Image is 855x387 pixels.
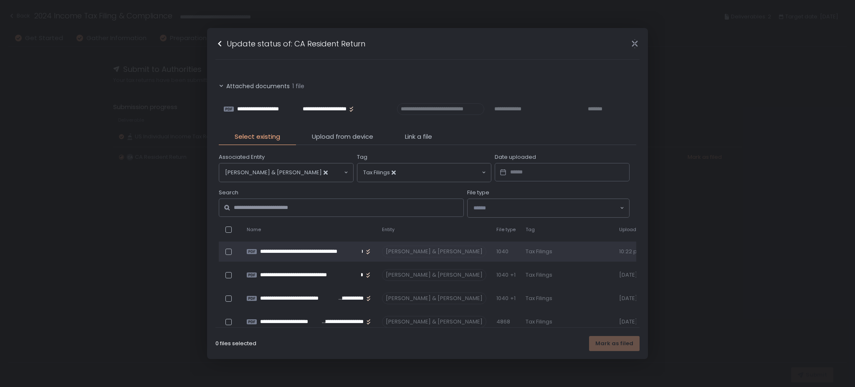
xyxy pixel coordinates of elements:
span: Name [247,227,261,233]
span: Uploaded [619,227,643,233]
div: 1040 [496,295,508,302]
span: Tax Filings [363,168,404,177]
div: [PERSON_NAME] & [PERSON_NAME] [382,246,486,257]
span: Upload from device [312,132,373,142]
span: Associated Entity [219,153,265,161]
span: Date uploaded [495,153,536,161]
span: Search [219,189,238,196]
span: Tag [357,153,367,161]
span: [DATE] [619,295,637,302]
input: Datepicker input [495,163,630,181]
div: 1040 [496,248,508,255]
div: [PERSON_NAME] & [PERSON_NAME] [382,293,486,304]
span: File type [467,189,489,196]
div: Search for option [468,199,629,217]
span: 1 file [292,82,304,90]
div: +1 [510,271,516,279]
input: Search for option [336,168,343,177]
span: Entity [382,227,395,233]
div: 1040 [496,271,508,279]
span: Tag [526,227,535,233]
button: Deselect Saul M. Carlin & Danielle Novy [324,171,328,175]
span: Select existing [235,132,280,142]
div: 4868 [496,318,510,326]
span: [DATE] [619,271,637,279]
span: Attached documents [226,82,290,90]
span: 10:22 pm [619,248,643,255]
div: [PERSON_NAME] & [PERSON_NAME] [382,316,486,328]
div: 0 files selected [215,340,256,347]
div: Search for option [357,163,491,182]
span: [PERSON_NAME] & [PERSON_NAME] [225,168,336,177]
h1: Update status of: CA Resident Return [227,38,365,49]
span: [DATE] [619,318,637,326]
span: File type [496,227,516,233]
input: Search for option [404,168,481,177]
div: [PERSON_NAME] & [PERSON_NAME] [382,269,486,281]
span: Link a file [405,132,432,142]
input: Search for option [473,204,619,212]
div: +1 [510,295,516,302]
div: Close [621,39,648,48]
button: Deselect Tax Filings [392,171,396,175]
div: Search for option [219,163,353,182]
